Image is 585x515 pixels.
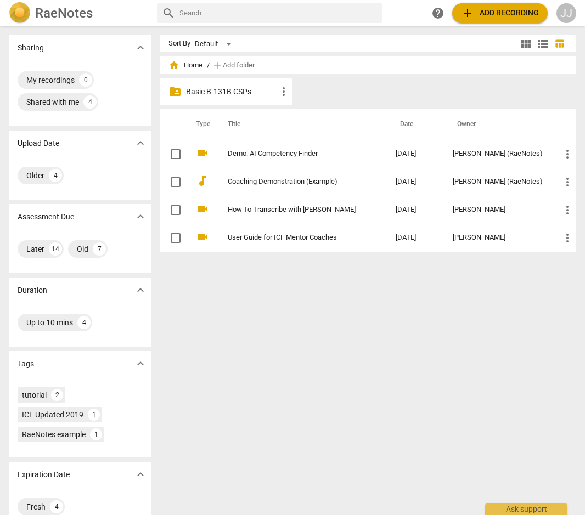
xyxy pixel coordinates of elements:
[50,500,63,513] div: 4
[196,174,209,188] span: audiotrack
[49,169,62,182] div: 4
[561,176,574,189] span: more_vert
[26,244,44,254] div: Later
[196,230,209,244] span: videocam
[228,234,356,242] a: User Guide for ICF Mentor Coaches
[228,150,356,158] a: Demo: AI Competency Finder
[195,35,235,53] div: Default
[186,86,277,98] p: Basic B-131B CSPs
[134,41,147,54] span: expand_more
[22,429,86,440] div: RaeNotes example
[551,36,567,52] button: Table view
[134,468,147,481] span: expand_more
[520,37,533,50] span: view_module
[93,242,106,256] div: 7
[207,61,210,70] span: /
[168,85,182,98] span: folder_shared
[518,36,535,52] button: Tile view
[18,358,34,370] p: Tags
[83,95,97,109] div: 4
[444,109,552,140] th: Owner
[18,138,59,149] p: Upload Date
[561,203,574,217] span: more_vert
[134,357,147,370] span: expand_more
[453,234,543,242] div: [PERSON_NAME]
[132,282,149,298] button: Show more
[51,389,63,401] div: 2
[223,61,255,70] span: Add folder
[18,285,47,296] p: Duration
[88,409,100,421] div: 1
[387,168,444,196] td: [DATE]
[215,109,387,140] th: Title
[26,170,44,181] div: Older
[196,146,209,160] span: videocam
[35,5,93,21] h2: RaeNotes
[90,428,102,440] div: 1
[168,60,179,71] span: home
[277,85,290,98] span: more_vert
[134,137,147,150] span: expand_more
[18,42,44,54] p: Sharing
[132,355,149,372] button: Show more
[132,39,149,56] button: Show more
[212,60,223,71] span: add
[535,36,551,52] button: List view
[453,150,543,158] div: [PERSON_NAME] (RaeNotes)
[556,3,576,23] button: JJ
[77,244,88,254] div: Old
[387,224,444,252] td: [DATE]
[387,140,444,168] td: [DATE]
[168,60,203,71] span: Home
[49,242,62,256] div: 14
[9,2,149,24] a: LogoRaeNotes
[461,7,539,20] span: Add recording
[536,37,549,50] span: view_list
[9,2,31,24] img: Logo
[77,316,91,329] div: 4
[18,211,74,223] p: Assessment Due
[554,38,565,49] span: table_chart
[485,503,567,515] div: Ask support
[134,284,147,297] span: expand_more
[26,501,46,512] div: Fresh
[26,97,79,107] div: Shared with me
[461,7,474,20] span: add
[228,178,356,186] a: Coaching Demonstration (Example)
[428,3,448,23] a: Help
[79,73,92,87] div: 0
[196,202,209,216] span: videocam
[18,469,70,480] p: Expiration Date
[453,206,543,214] div: [PERSON_NAME]
[22,389,47,400] div: tutorial
[132,466,149,483] button: Show more
[22,409,83,420] div: ICF Updated 2019
[26,75,75,86] div: My recordings
[132,208,149,225] button: Show more
[134,210,147,223] span: expand_more
[387,196,444,224] td: [DATE]
[162,7,175,20] span: search
[561,148,574,161] span: more_vert
[387,109,444,140] th: Date
[452,3,548,23] button: Upload
[431,7,445,20] span: help
[187,109,215,140] th: Type
[561,231,574,245] span: more_vert
[179,4,378,22] input: Search
[26,317,73,328] div: Up to 10 mins
[453,178,543,186] div: [PERSON_NAME] (RaeNotes)
[168,39,190,48] div: Sort By
[132,135,149,151] button: Show more
[228,206,356,214] a: How To Transcribe with [PERSON_NAME]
